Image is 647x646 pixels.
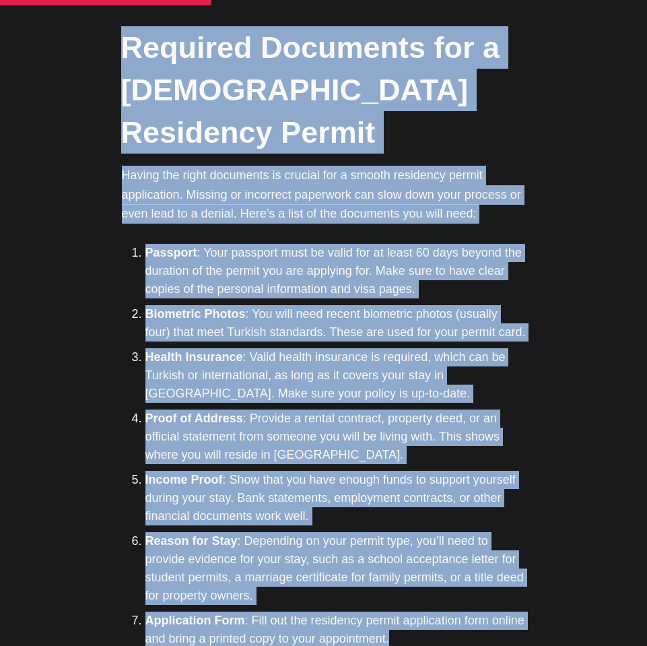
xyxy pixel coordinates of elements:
li: : Your passport must be valid for at least 60 days beyond the duration of the permit you are appl... [145,244,526,298]
strong: Health Insurance [145,350,243,364]
strong: Biometric Photos [145,307,246,321]
p: Having the right documents is crucial for a smooth residency permit application. Missing or incor... [122,166,526,224]
li: : Provide a rental contract, property deed, or an official statement from someone you will be liv... [145,410,526,464]
li: : Valid health insurance is required, which can be Turkish or international, as long as it covers... [145,348,526,403]
strong: Proof of Address [145,412,243,425]
strong: Reason for Stay [145,534,238,548]
strong: Income Proof [145,473,223,486]
li: : Show that you have enough funds to support yourself during your stay. Bank statements, employme... [145,471,526,525]
strong: Application Form [145,614,245,627]
li: : Depending on your permit type, you’ll need to provide evidence for your stay, such as a school ... [145,532,526,605]
h2: Required Documents for a [DEMOGRAPHIC_DATA] Residency Permit [121,26,525,154]
strong: Passport [145,246,197,259]
li: : You will need recent biometric photos (usually four) that meet Turkish standards. These are use... [145,305,526,342]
